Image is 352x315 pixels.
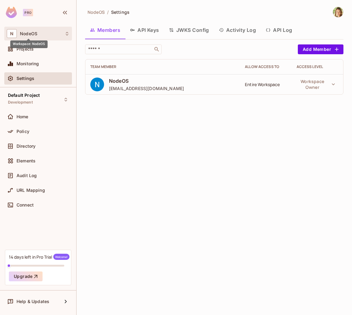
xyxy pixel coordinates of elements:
button: Workspace Owner [294,78,338,90]
button: Upgrade [9,271,43,281]
button: Add Member [298,44,343,54]
button: API Keys [125,22,164,38]
span: Settings [17,76,34,81]
div: Team Member [90,64,235,69]
button: API Log [261,22,297,38]
div: 14 days left in Pro Trial [9,254,69,260]
img: ACg8ocLPjXQNfCEHM0m1JeilQX9t0R5MFR9teh4aP0Vuxm7nKXa1Jg=s96-c [90,78,104,91]
img: Natalia Edelson [333,7,343,17]
button: Members [85,22,125,38]
span: Settings [111,9,129,15]
button: Activity Log [214,22,261,38]
span: Projects [17,47,34,51]
span: Connect [17,203,34,207]
span: N [7,29,17,38]
div: Access Level [297,64,338,69]
span: [EMAIL_ADDRESS][DOMAIN_NAME] [109,85,184,91]
span: Monitoring [17,61,39,66]
span: Home [17,114,28,119]
li: / [107,9,109,15]
span: Audit Log [17,173,37,178]
span: NodeOS [109,78,184,84]
span: Directory [17,144,36,149]
button: JWKS Config [164,22,214,38]
span: Elements [17,158,36,163]
span: Welcome! [53,254,69,260]
div: Workspace: NodeOS [10,40,48,48]
span: Help & Updates [17,299,49,304]
span: NodeOS [88,9,105,15]
div: Pro [23,9,33,16]
span: Default Project [8,93,40,98]
span: URL Mapping [17,188,45,193]
div: Entire Workspace [245,82,286,87]
span: Development [8,100,33,105]
div: Allow Access to [245,64,286,69]
img: SReyMgAAAABJRU5ErkJggg== [6,7,17,18]
span: Workspace: NodeOS [20,31,37,36]
span: Policy [17,129,29,134]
